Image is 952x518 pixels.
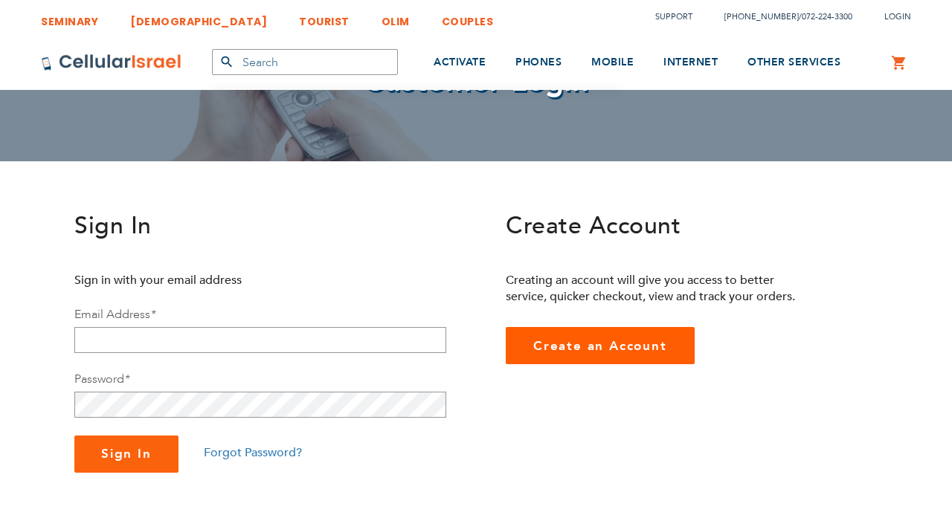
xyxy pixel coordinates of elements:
a: Create an Account [506,327,695,364]
img: Cellular Israel Logo [41,54,182,71]
span: Sign In [74,210,152,242]
a: TOURIST [299,4,350,31]
p: Sign in with your email address [74,272,376,288]
a: 072-224-3300 [802,11,852,22]
a: Support [655,11,692,22]
span: PHONES [515,55,562,69]
span: Create an Account [533,337,667,354]
li: / [710,6,852,27]
p: Creating an account will give you access to better service, quicker checkout, view and track your... [506,272,807,305]
button: Sign In [74,436,178,473]
a: [DEMOGRAPHIC_DATA] [130,4,267,31]
a: PHONES [515,35,562,91]
input: Email [74,327,446,353]
label: Email Address [74,306,155,323]
span: INTERNET [663,55,718,69]
input: Search [212,49,398,75]
a: MOBILE [591,35,634,91]
a: Forgot Password? [204,444,302,461]
a: ACTIVATE [434,35,486,91]
a: SEMINARY [41,4,98,31]
a: OTHER SERVICES [747,35,840,91]
span: ACTIVATE [434,55,486,69]
span: MOBILE [591,55,634,69]
a: [PHONE_NUMBER] [724,11,799,22]
span: Create Account [506,210,681,242]
label: Password [74,371,129,387]
span: Sign In [101,445,152,462]
a: COUPLES [442,4,494,31]
span: Login [884,11,911,22]
span: OTHER SERVICES [747,55,840,69]
a: OLIM [382,4,410,31]
a: INTERNET [663,35,718,91]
